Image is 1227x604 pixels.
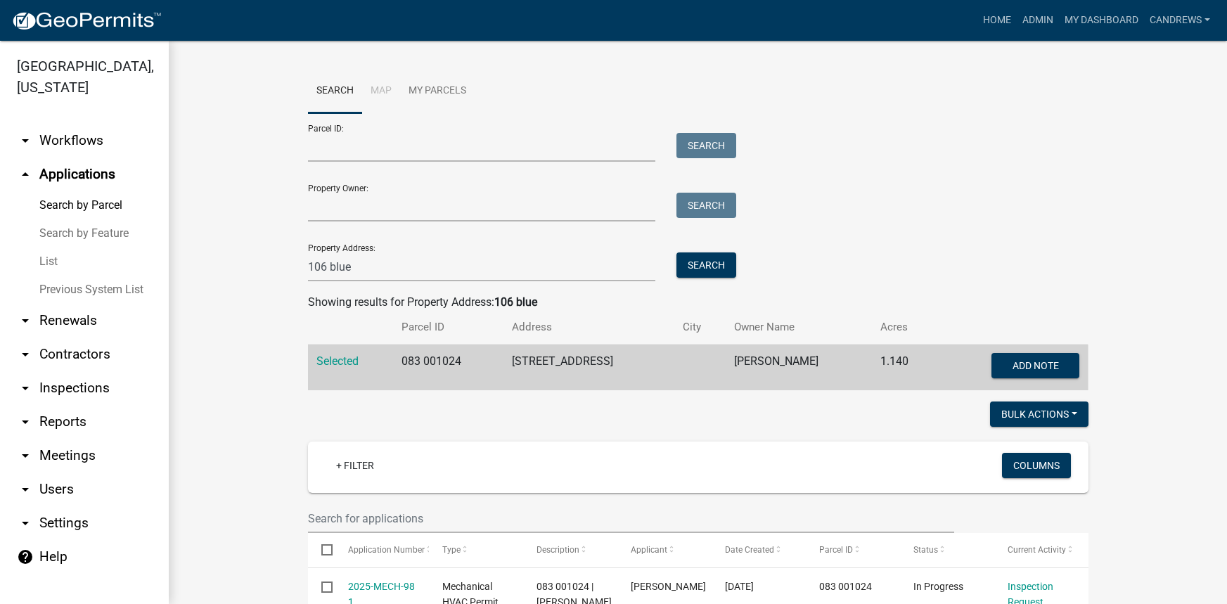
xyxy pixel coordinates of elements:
div: Showing results for Property Address: [308,294,1088,311]
datatable-header-cell: Type [429,533,523,567]
button: Bulk Actions [990,401,1088,427]
i: help [17,548,34,565]
i: arrow_drop_down [17,447,34,464]
i: arrow_drop_down [17,132,34,149]
span: Type [442,545,461,555]
span: 083 001024 [819,581,872,592]
datatable-header-cell: Current Activity [994,533,1088,567]
button: Search [676,133,736,158]
th: Address [503,311,674,344]
span: James Malcolm Irvin [631,581,706,592]
span: Description [537,545,579,555]
button: Search [676,252,736,278]
button: Columns [1002,453,1071,478]
strong: 106 blue [494,295,537,309]
a: My Parcels [400,69,475,114]
datatable-header-cell: Date Created [712,533,806,567]
datatable-header-cell: Status [900,533,994,567]
a: Home [977,7,1017,34]
a: Search [308,69,362,114]
td: 083 001024 [393,345,504,391]
td: 1.140 [872,345,937,391]
datatable-header-cell: Parcel ID [806,533,900,567]
a: My Dashboard [1059,7,1144,34]
i: arrow_drop_up [17,166,34,183]
a: candrews [1144,7,1216,34]
th: Acres [872,311,937,344]
i: arrow_drop_down [17,346,34,363]
i: arrow_drop_down [17,481,34,498]
i: arrow_drop_down [17,413,34,430]
datatable-header-cell: Applicant [617,533,712,567]
span: Application Number [348,545,425,555]
button: Add Note [991,353,1079,378]
input: Search for applications [308,504,955,533]
span: Parcel ID [819,545,853,555]
span: Current Activity [1008,545,1066,555]
button: Search [676,193,736,218]
span: In Progress [913,581,963,592]
span: Date Created [725,545,774,555]
th: City [674,311,725,344]
th: Owner Name [726,311,872,344]
th: Parcel ID [393,311,504,344]
span: Status [913,545,938,555]
a: Selected [316,354,359,368]
i: arrow_drop_down [17,515,34,532]
datatable-header-cell: Description [523,533,617,567]
datatable-header-cell: Select [308,533,335,567]
a: + Filter [325,453,385,478]
td: [STREET_ADDRESS] [503,345,674,391]
a: Admin [1017,7,1059,34]
td: [PERSON_NAME] [726,345,872,391]
i: arrow_drop_down [17,380,34,397]
span: 04/22/2025 [725,581,754,592]
i: arrow_drop_down [17,312,34,329]
span: Applicant [631,545,667,555]
datatable-header-cell: Application Number [335,533,429,567]
span: Add Note [1013,360,1059,371]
